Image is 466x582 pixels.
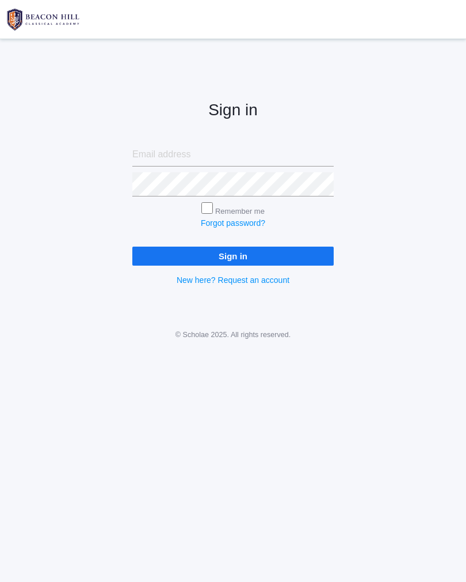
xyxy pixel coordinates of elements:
[132,142,334,167] input: Email address
[215,207,265,216] label: Remember me
[132,101,334,119] h2: Sign in
[177,275,289,285] a: New here? Request an account
[201,218,265,228] a: Forgot password?
[132,247,334,266] input: Sign in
